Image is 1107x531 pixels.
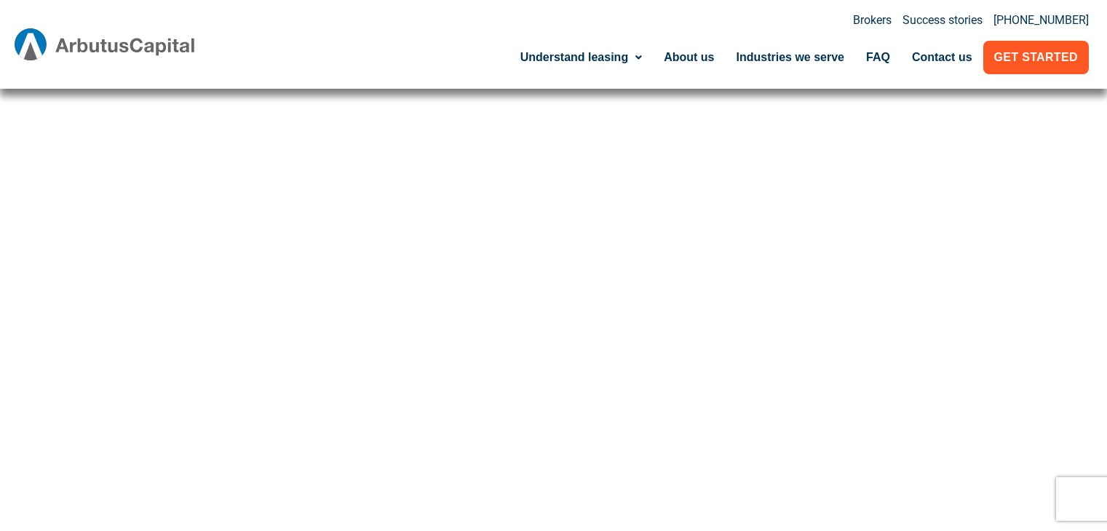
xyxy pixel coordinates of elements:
[983,41,1089,74] a: Get Started
[725,41,855,74] a: Industries we serve
[855,41,901,74] a: FAQ
[901,41,983,74] a: Contact us
[509,41,653,74] a: Understand leasing
[993,15,1089,26] a: [PHONE_NUMBER]
[902,15,983,26] a: Success stories
[853,15,892,26] a: Brokers
[653,41,725,74] a: About us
